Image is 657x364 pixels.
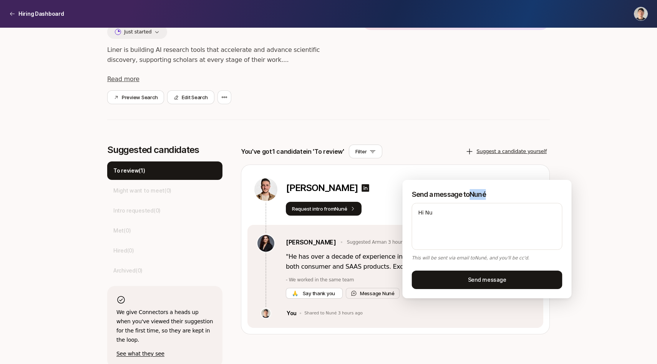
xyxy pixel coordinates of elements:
[116,307,213,344] p: We give Connectors a heads up when you've viewed their suggestion for the first time, so they are...
[113,206,161,215] p: Intro requested ( 0 )
[412,254,562,261] p: This will be sent via email to Nuné , and you'll be cc'd.
[634,7,647,20] img: Kyum Kim
[107,25,167,39] button: Just started
[286,237,336,247] a: [PERSON_NAME]
[107,75,139,83] span: Read more
[261,309,270,318] img: 47784c54_a4ff_477e_ab36_139cb03b2732.jpg
[412,203,562,250] textarea: Hi Nu
[241,146,344,156] p: You've got 1 candidate in 'To review'
[287,309,297,318] p: You
[113,266,143,275] p: Archived ( 0 )
[286,202,362,216] button: Request intro fromNuné
[349,145,382,158] button: Filter
[286,288,343,299] button: 🙏 Say thank you
[107,145,222,155] p: Suggested candidates
[167,90,214,104] button: Edit Search
[254,178,277,201] img: 12cf0202_367c_4099_bf4b_e36871ade7ae.jpg
[412,271,562,289] button: Send message
[347,239,415,246] p: Suggested Arman 3 hours ago
[113,226,131,235] p: Met ( 0 )
[116,349,213,358] p: See what they see
[286,183,358,193] p: [PERSON_NAME]
[346,288,400,299] button: Message Nuné
[286,276,534,283] p: - We worked in the same team
[304,311,363,316] p: Shared to Nuné 3 hours ago
[113,166,145,175] p: To review ( 1 )
[107,90,164,104] button: Preview Search
[476,148,547,155] p: Suggest a candidate yourself
[292,289,298,297] span: 🙏
[412,189,562,200] p: Send a message to Nuné
[18,9,64,18] p: Hiring Dashboard
[107,45,337,65] p: Liner is building AI research tools that accelerate and advance scientific discovery, supporting ...
[113,246,134,255] p: Hired ( 0 )
[301,289,337,297] span: Say thank you
[634,7,648,21] button: Kyum Kim
[113,186,171,195] p: Might want to meet ( 0 )
[286,252,534,272] p: " He has over a decade of experience in product management and has delivered both consumer and SA...
[257,235,274,252] img: f49093fd_f8af_4bbc_9c89_2e91bdd57e11.jpg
